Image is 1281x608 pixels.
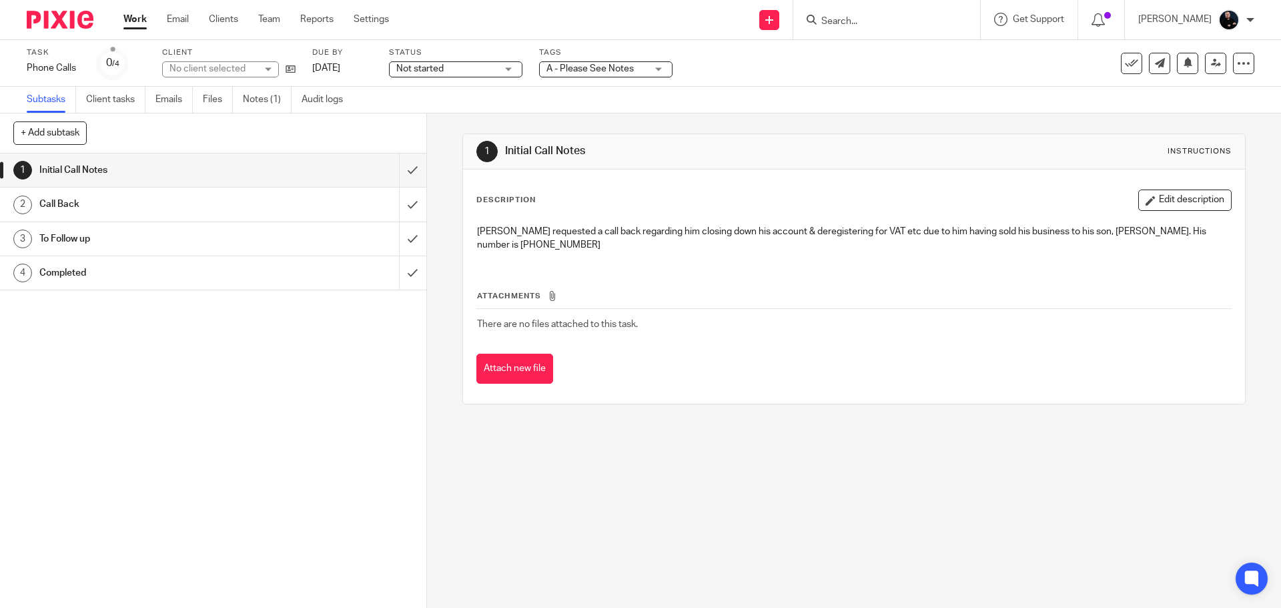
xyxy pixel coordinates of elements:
a: Reports [300,13,334,26]
label: Task [27,47,80,58]
input: Search [820,16,940,28]
a: Work [123,13,147,26]
div: Phone Calls [27,61,80,75]
label: Status [389,47,522,58]
span: A - Please See Notes [546,64,634,73]
div: 2 [13,196,32,214]
h1: Initial Call Notes [505,144,883,158]
div: 1 [476,141,498,162]
img: Headshots%20accounting4everything_Poppy%20Jakes%20Photography-2203.jpg [1218,9,1240,31]
span: There are no files attached to this task. [477,320,638,329]
label: Due by [312,47,372,58]
div: 1 [13,161,32,180]
span: Not started [396,64,444,73]
h1: Initial Call Notes [39,160,270,180]
button: Attach new file [476,354,553,384]
a: Settings [354,13,389,26]
a: Emails [155,87,193,113]
button: + Add subtask [13,121,87,144]
label: Client [162,47,296,58]
a: Email [167,13,189,26]
h1: Completed [39,263,270,283]
div: No client selected [169,62,256,75]
a: Subtasks [27,87,76,113]
a: Team [258,13,280,26]
h1: Call Back [39,194,270,214]
span: [DATE] [312,63,340,73]
a: Notes (1) [243,87,292,113]
span: Attachments [477,292,541,300]
a: Audit logs [302,87,353,113]
small: /4 [112,60,119,67]
p: [PERSON_NAME] requested a call back regarding him closing down his account & deregistering for VA... [477,225,1230,252]
label: Tags [539,47,673,58]
a: Files [203,87,233,113]
div: 3 [13,230,32,248]
div: Instructions [1168,146,1232,157]
span: Get Support [1013,15,1064,24]
button: Edit description [1138,190,1232,211]
h1: To Follow up [39,229,270,249]
div: 4 [13,264,32,282]
div: 0 [106,55,119,71]
p: Description [476,195,536,206]
p: [PERSON_NAME] [1138,13,1212,26]
a: Clients [209,13,238,26]
a: Client tasks [86,87,145,113]
img: Pixie [27,11,93,29]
